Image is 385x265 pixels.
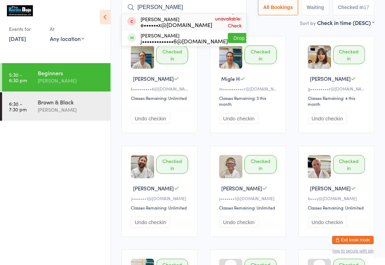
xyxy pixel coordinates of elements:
[219,195,278,201] div: j•••••••1@[DOMAIN_NAME]
[38,106,105,114] div: [PERSON_NAME]
[38,77,105,85] div: [PERSON_NAME]
[308,205,367,211] div: Classes Remaining: Unlimited
[219,86,278,92] div: m••••••••••r@[DOMAIN_NAME]
[332,249,374,254] button: how to secure with pin
[2,63,110,92] a: 5:30 -6:30 pmBeginners[PERSON_NAME]
[308,155,331,178] img: image1675694768.png
[219,95,278,107] div: Classes Remaining: 3 this month
[219,205,278,211] div: Classes Remaining: Unlimited
[317,19,374,26] div: Check in time (DESC)
[131,205,190,211] div: Classes Remaining: Unlimited
[156,45,188,64] div: Checked in
[221,75,240,82] span: Migle H
[308,113,347,124] button: Undo checkin
[131,217,170,228] button: Undo checkin
[310,185,351,192] span: [PERSON_NAME]
[9,72,27,83] time: 5:30 - 6:30 pm
[219,45,242,69] img: image1741090614.png
[131,113,170,124] button: Undo checkin
[141,33,228,44] div: [PERSON_NAME]
[38,69,105,77] div: Beginners
[308,86,367,92] div: g•••••••••r@[DOMAIN_NAME]
[212,6,243,37] span: Drop-in unavailable: Check membership
[244,155,276,174] div: Checked in
[308,195,367,201] div: b•••y@[DOMAIN_NAME]
[219,217,258,228] button: Undo checkin
[133,75,174,82] span: [PERSON_NAME]
[131,155,154,178] img: image1675108339.png
[141,22,212,27] div: e••••••x@[DOMAIN_NAME]
[219,155,242,178] img: image1641945165.png
[7,5,33,16] img: The karate dojo
[333,155,365,174] div: Checked in
[308,45,331,69] img: image1677586719.png
[9,101,27,112] time: 6:30 - 7:30 pm
[332,236,374,244] button: Exit kiosk mode
[221,185,262,192] span: [PERSON_NAME]
[38,98,105,106] div: Brown & Black
[9,23,43,35] div: Events for
[131,86,190,92] div: k•••••••••6@[DOMAIN_NAME]
[310,75,351,82] span: [PERSON_NAME]
[9,35,26,42] a: [DATE]
[131,195,190,201] div: j•••••••1@[DOMAIN_NAME]
[228,33,256,43] button: Drop in
[131,45,154,69] img: image1740486689.png
[300,19,316,26] label: Sort by
[2,92,110,121] a: 6:30 -7:30 pmBrown & Black[PERSON_NAME]
[141,16,212,27] div: [PERSON_NAME]
[333,45,365,64] div: Checked in
[219,113,258,124] button: Undo checkin
[364,5,369,10] div: 17
[156,155,188,174] div: Checked in
[141,38,228,44] div: j•••••••••••••6@[DOMAIN_NAME]
[308,217,347,228] button: Undo checkin
[50,35,84,42] div: Any location
[308,95,367,107] div: Classes Remaining: 4 this month
[244,45,276,64] div: Checked in
[133,185,174,192] span: [PERSON_NAME]
[50,23,84,35] div: At
[131,95,190,101] div: Classes Remaining: Unlimited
